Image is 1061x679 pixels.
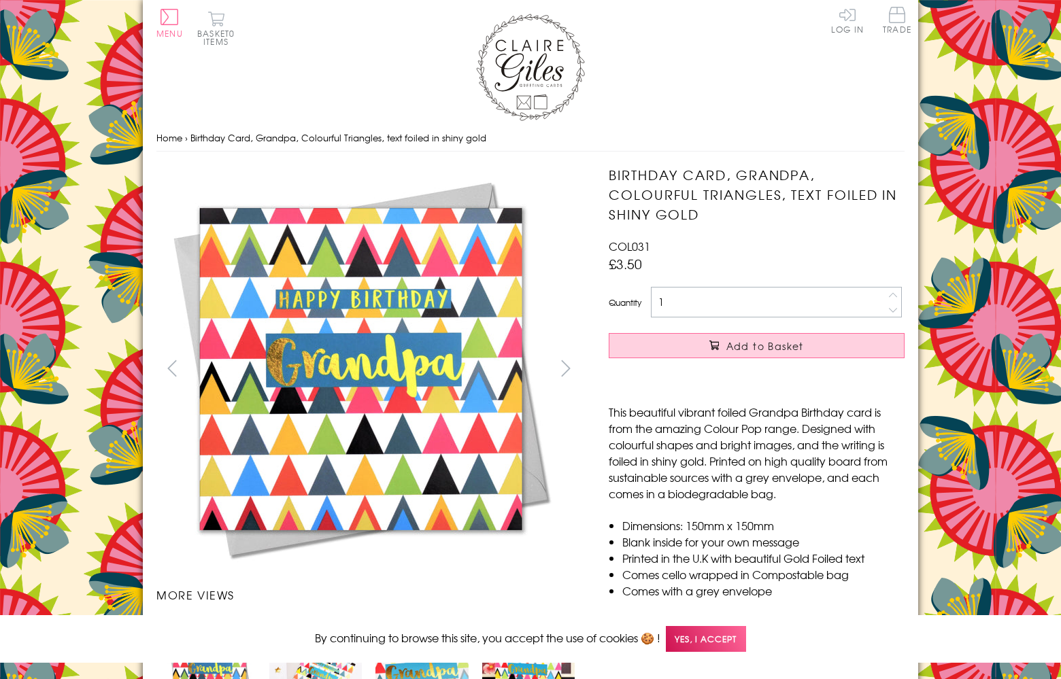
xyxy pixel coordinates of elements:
img: Birthday Card, Grandpa, Colourful Triangles, text foiled in shiny gold [582,165,990,573]
a: Log In [831,7,864,33]
span: Trade [883,7,911,33]
a: Trade [883,7,911,36]
span: › [185,131,188,144]
span: Yes, I accept [666,626,746,652]
span: 0 items [203,27,235,48]
span: £3.50 [609,254,642,273]
p: This beautiful vibrant foiled Grandpa Birthday card is from the amazing Colour Pop range. Designe... [609,404,905,502]
img: Claire Giles Greetings Cards [476,14,585,121]
nav: breadcrumbs [156,124,905,152]
span: Menu [156,27,183,39]
img: Birthday Card, Grandpa, Colourful Triangles, text foiled in shiny gold [156,165,565,573]
span: COL031 [609,238,650,254]
a: Home [156,131,182,144]
span: Birthday Card, Grandpa, Colourful Triangles, text foiled in shiny gold [190,131,486,144]
li: Comes cello wrapped in Compostable bag [622,566,905,582]
button: Add to Basket [609,333,905,358]
button: Basket0 items [197,11,235,46]
li: Comes with a grey envelope [622,582,905,599]
h1: Birthday Card, Grandpa, Colourful Triangles, text foiled in shiny gold [609,165,905,224]
h3: More views [156,587,582,603]
button: prev [156,353,187,383]
span: Add to Basket [726,339,804,353]
button: next [551,353,582,383]
label: Quantity [609,296,641,309]
li: Printed in the U.K with beautiful Gold Foiled text [622,550,905,566]
li: Blank inside for your own message [622,534,905,550]
li: Dimensions: 150mm x 150mm [622,517,905,534]
button: Menu [156,9,183,37]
